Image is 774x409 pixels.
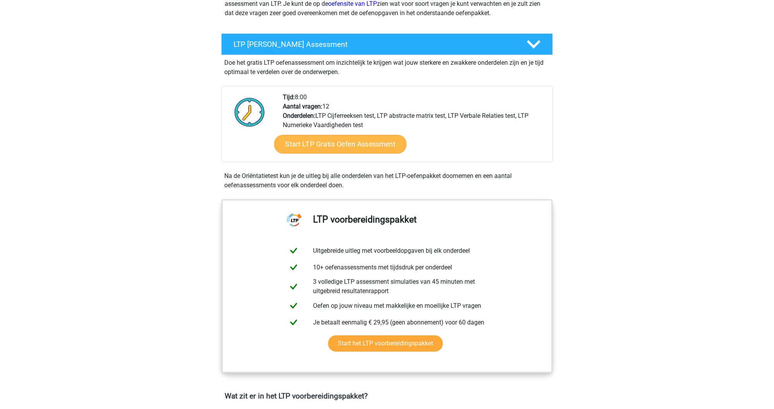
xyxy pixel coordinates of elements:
[283,103,322,110] b: Aantal vragen:
[218,33,556,55] a: LTP [PERSON_NAME] Assessment
[283,112,315,119] b: Onderdelen:
[283,93,295,101] b: Tijd:
[277,93,552,162] div: 8:00 12 LTP Cijferreeksen test, LTP abstracte matrix test, LTP Verbale Relaties test, LTP Numerie...
[225,392,549,400] h4: Wat zit er in het LTP voorbereidingspakket?
[274,135,407,154] a: Start LTP Gratis Oefen Assessment
[221,55,553,77] div: Doe het gratis LTP oefenassessment om inzichtelijk te krijgen wat jouw sterkere en zwakkere onder...
[328,335,443,352] a: Start het LTP voorbereidingspakket
[234,40,514,49] h4: LTP [PERSON_NAME] Assessment
[221,171,553,190] div: Na de Oriëntatietest kun je de uitleg bij alle onderdelen van het LTP-oefenpakket doornemen en ee...
[230,93,269,131] img: Klok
